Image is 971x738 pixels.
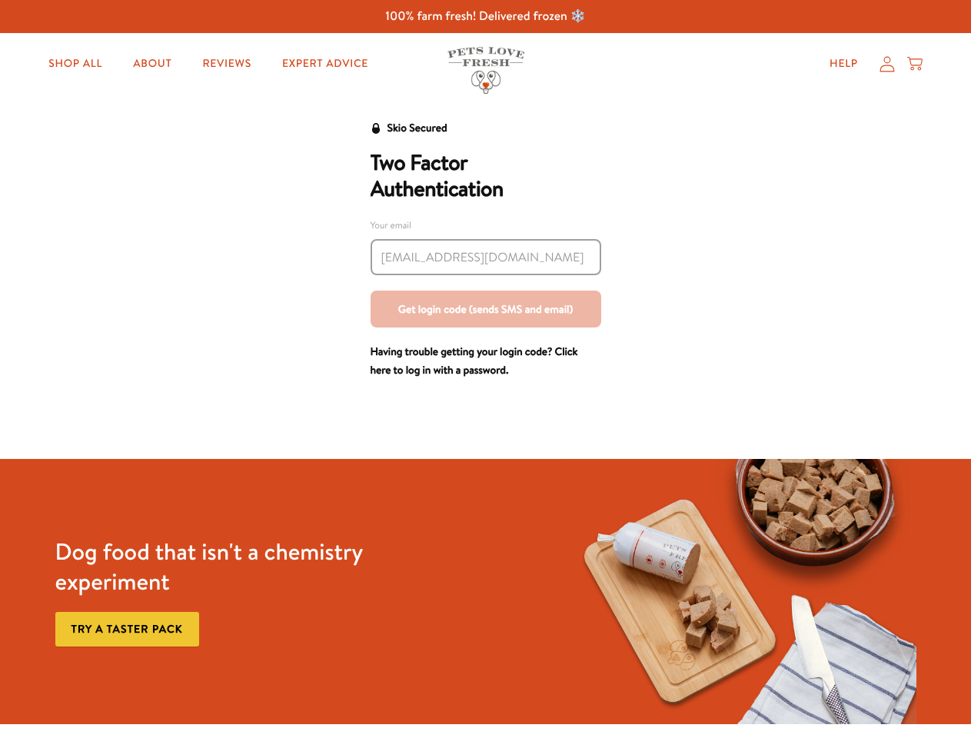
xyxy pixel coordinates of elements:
div: Skio Secured [387,119,447,138]
a: About [121,48,184,79]
a: Reviews [190,48,263,79]
a: Try a taster pack [55,612,199,647]
a: Expert Advice [270,48,381,79]
a: Skio Secured [371,119,447,150]
a: Shop All [36,48,115,79]
img: Fussy [564,459,916,724]
svg: Sending code [471,258,501,288]
h3: Dog food that isn't a chemistry experiment [55,537,407,597]
h2: Two Factor Authentication [371,150,601,202]
a: Help [817,48,870,79]
svg: Security [371,123,381,134]
a: Having trouble getting your login code? Click here to log in with a password. [371,344,578,377]
img: Pets Love Fresh [447,47,524,94]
